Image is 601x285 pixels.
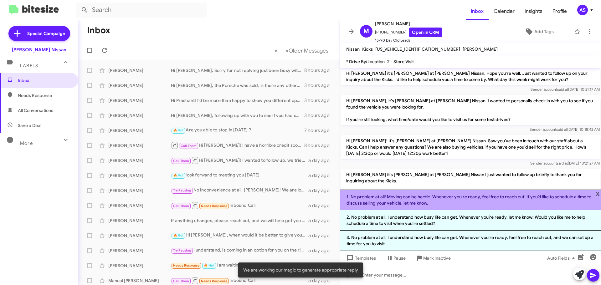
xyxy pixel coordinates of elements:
div: Hi [PERSON_NAME], following up with you to see if you had seen anything else on our lot you might... [171,112,304,119]
div: 3 hours ago [304,112,335,119]
span: Kicks [362,46,373,52]
div: 3 hours ago [304,82,335,89]
nav: Page navigation example [271,44,332,57]
a: Inbox [466,2,489,20]
span: Call Them [173,159,189,163]
span: Older Messages [289,47,328,54]
span: [PERSON_NAME] [463,46,498,52]
div: [PERSON_NAME] [108,67,171,74]
a: Calendar [489,2,520,20]
span: 🔥 Hot [173,128,184,132]
span: Special Campaign [27,30,65,37]
span: 🔥 Hot [204,263,214,267]
span: [US_VEHICLE_IDENTIFICATION_NUMBER] [375,46,460,52]
div: a day ago [308,187,335,194]
div: Inbound Call [171,201,308,209]
div: a day ago [308,232,335,239]
button: Add Tags [507,26,571,37]
span: 🔥 Hot [173,173,184,177]
div: Hi [PERSON_NAME]. Sorry for not replying just been busy with moving and getting my kids situated ... [171,67,304,74]
p: Hi [PERSON_NAME], it's [PERSON_NAME] at [PERSON_NAME] Nissan. I wanted to personally check in wit... [341,95,600,125]
div: look forward to meeting you [DATE] [171,172,308,179]
div: I understand, is coming in an option for you on the right vehicle? [171,247,308,254]
span: Call Them [181,144,197,148]
span: Labels [20,63,38,69]
p: Hi [PERSON_NAME] it's [PERSON_NAME] at [PERSON_NAME] Nissan. Hope you're well. Just wanted to fol... [341,68,600,85]
div: a day ago [308,157,335,164]
span: More [20,140,33,146]
div: Are you able to stop in [DATE] ? [171,127,304,134]
span: Try Pausing [173,248,191,252]
div: Hi [PERSON_NAME]! I have a horrible credit score due to a family member knowing my social lol any... [171,141,304,149]
span: » [285,47,289,54]
div: [PERSON_NAME] [108,187,171,194]
div: [PERSON_NAME] [108,82,171,89]
span: « [275,47,278,54]
button: Next [281,44,332,57]
div: [PERSON_NAME] [108,217,171,224]
button: Pause [381,252,411,264]
a: Open in CRM [409,28,442,37]
h1: Inbox [87,25,110,35]
span: Mark Inactive [423,252,451,264]
li: 3. No problem at all! I understand how busy life can get. Whenever you're ready, feel free to rea... [340,231,601,251]
p: Hi [PERSON_NAME]! It's [PERSON_NAME] at [PERSON_NAME] Nissan. Saw you've been in touch with our s... [341,135,600,159]
span: Needs Response [201,204,228,208]
span: said at [556,127,567,132]
span: Call Them [173,204,189,208]
span: Templates [345,252,376,264]
div: If anything changes, please reach out, and we will help get you the most comfortable payment poss... [171,217,308,224]
button: Templates [340,252,381,264]
li: 1. No problem at all! Moving can be hectic. Whenever you're ready, feel free to reach out! If you... [340,190,601,210]
div: [PERSON_NAME] [108,232,171,239]
input: Search [76,3,207,18]
span: * Drive By/Location [346,59,385,64]
div: Hi Prashant! I'd be more than happy to show you different options here in person! When are you av... [171,97,304,104]
div: 3 hours ago [304,97,335,104]
span: Sender account [DATE] 10:21:27 AM [530,161,600,165]
div: [PERSON_NAME] Nissan [12,47,66,53]
span: We are working our magic to generate appropriate reply [243,267,358,273]
div: a day ago [308,247,335,254]
span: Sender account [DATE] 10:18:42 AM [530,127,600,132]
div: 7 hours ago [304,127,335,134]
span: Insights [520,2,547,20]
div: [PERSON_NAME] [108,112,171,119]
span: 15-90 Day Old Leads [375,37,442,43]
span: [PHONE_NUMBER] [375,28,442,37]
button: AS [572,5,594,15]
a: Special Campaign [8,26,70,41]
div: Hi [PERSON_NAME], when would it be better to give you a call? [171,232,308,239]
span: 2 - Store Visit [387,59,414,64]
div: [PERSON_NAME] [108,172,171,179]
span: Call Them [173,279,189,283]
div: AS [577,5,588,15]
div: [PERSON_NAME] [108,97,171,104]
span: Sender account [DATE] 10:21:17 AM [531,87,600,92]
span: Needs Response [201,279,228,283]
span: Inbox [18,77,71,84]
div: Hi [PERSON_NAME], the Porsche was sold, is there any other vehicle you might have some interest i... [171,82,304,89]
div: Hi [PERSON_NAME]! I wanted to follow up, we tried giving you a call! How can I help you? [171,156,308,164]
span: said at [557,161,568,165]
div: [PERSON_NAME] [108,262,171,269]
div: [PERSON_NAME] [108,202,171,209]
a: Profile [547,2,572,20]
span: M [363,26,369,36]
span: x [596,190,600,197]
span: Needs Response [173,263,200,267]
p: Hi [PERSON_NAME] it's [PERSON_NAME] at [PERSON_NAME] Nissan I just wanted to follow up briefly to... [341,169,600,205]
div: 8 hours ago [304,142,335,149]
div: [PERSON_NAME] [108,247,171,254]
span: Add Tags [534,26,554,37]
button: Previous [271,44,282,57]
span: [PERSON_NAME] [375,20,442,28]
button: Auto Fields [542,252,582,264]
span: Needs Response [18,92,71,99]
span: Save a Deal [18,122,41,129]
span: Auto Fields [547,252,577,264]
div: No Inconvenience at all, [PERSON_NAME]! We are looking to assist you when you are ready ! [171,187,308,194]
div: a day ago [308,172,335,179]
